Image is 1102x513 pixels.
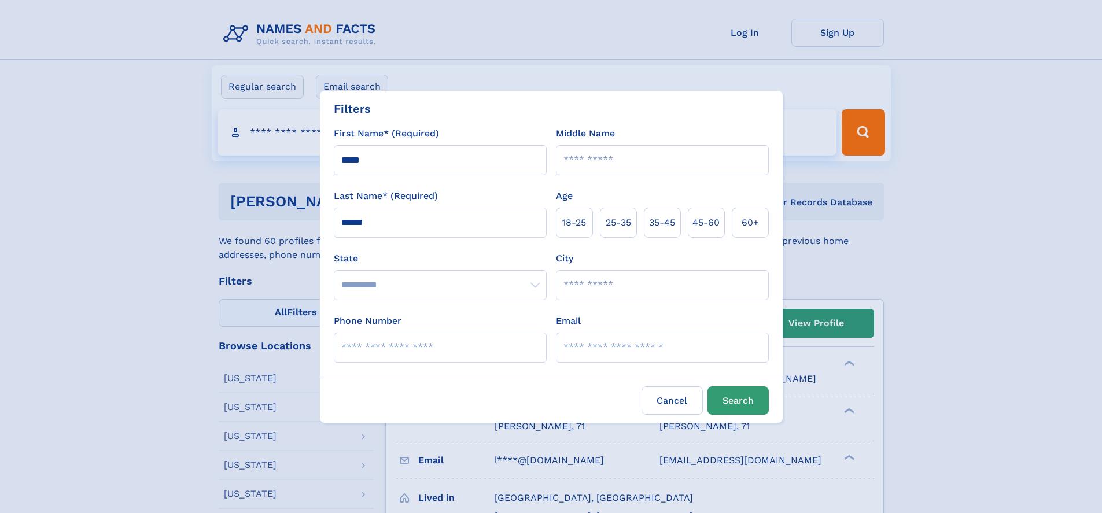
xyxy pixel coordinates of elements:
[556,314,581,328] label: Email
[334,189,438,203] label: Last Name* (Required)
[334,314,401,328] label: Phone Number
[742,216,759,230] span: 60+
[556,127,615,141] label: Middle Name
[707,386,769,415] button: Search
[556,189,573,203] label: Age
[692,216,720,230] span: 45‑60
[606,216,631,230] span: 25‑35
[334,127,439,141] label: First Name* (Required)
[334,252,547,265] label: State
[649,216,675,230] span: 35‑45
[556,252,573,265] label: City
[562,216,586,230] span: 18‑25
[642,386,703,415] label: Cancel
[334,100,371,117] div: Filters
